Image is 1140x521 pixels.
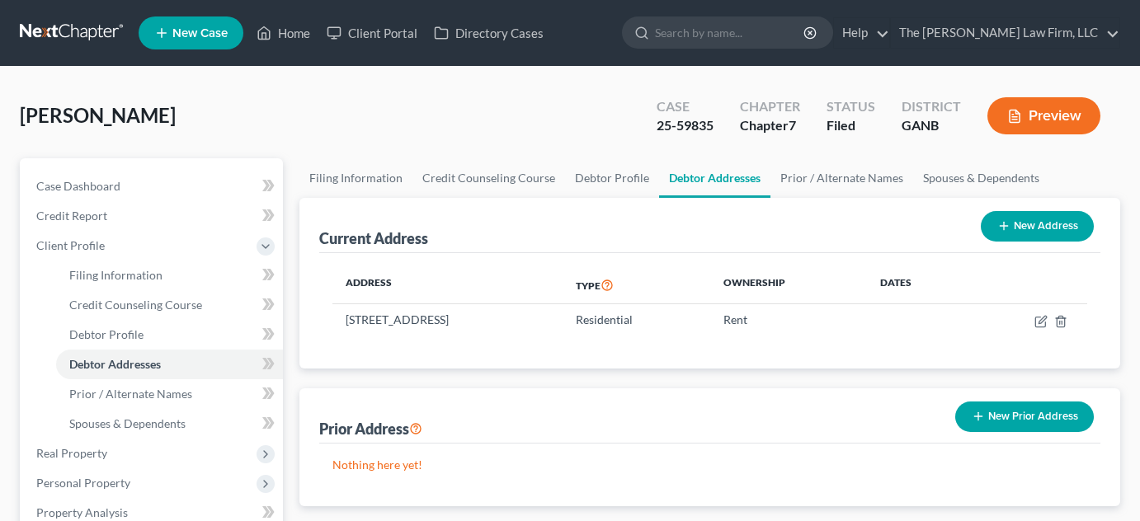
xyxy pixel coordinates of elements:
div: GANB [902,116,961,135]
span: Real Property [36,446,107,460]
a: Credit Report [23,201,283,231]
a: Spouses & Dependents [56,409,283,439]
div: Case [657,97,714,116]
span: 7 [789,117,796,133]
span: Property Analysis [36,505,128,519]
span: Client Profile [36,238,105,252]
span: New Case [172,27,228,40]
a: Credit Counseling Course [56,290,283,320]
a: Prior / Alternate Names [770,158,913,198]
span: Debtor Profile [69,327,144,341]
div: Prior Address [319,419,422,439]
a: Case Dashboard [23,171,283,201]
button: Preview [987,97,1100,134]
a: Help [834,18,889,48]
td: Rent [710,304,867,336]
a: Directory Cases [426,18,552,48]
td: [STREET_ADDRESS] [332,304,563,336]
span: Spouses & Dependents [69,416,186,430]
div: Chapter [740,116,800,135]
span: Credit Report [36,209,107,223]
a: Debtor Addresses [659,158,770,198]
div: 25-59835 [657,116,714,135]
a: Debtor Addresses [56,350,283,379]
a: Filing Information [299,158,412,198]
span: Filing Information [69,268,163,282]
a: Spouses & Dependents [913,158,1049,198]
a: Client Portal [318,18,426,48]
div: Chapter [740,97,800,116]
div: Current Address [319,228,428,248]
a: Debtor Profile [56,320,283,350]
span: Prior / Alternate Names [69,387,192,401]
button: New Prior Address [955,401,1094,432]
th: Ownership [710,266,867,304]
input: Search by name... [655,17,806,48]
a: Debtor Profile [565,158,659,198]
div: District [902,97,961,116]
div: Filed [827,116,875,135]
span: Debtor Addresses [69,357,161,371]
a: Filing Information [56,260,283,290]
th: Type [563,266,711,304]
span: [PERSON_NAME] [20,103,176,127]
th: Dates [867,266,969,304]
td: Residential [563,304,711,336]
span: Credit Counseling Course [69,298,202,312]
a: Prior / Alternate Names [56,379,283,409]
span: Personal Property [36,476,130,490]
button: New Address [981,211,1094,242]
a: The [PERSON_NAME] Law Firm, LLC [891,18,1119,48]
div: Status [827,97,875,116]
p: Nothing here yet! [332,457,1088,473]
span: Case Dashboard [36,179,120,193]
a: Credit Counseling Course [412,158,565,198]
th: Address [332,266,563,304]
a: Home [248,18,318,48]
